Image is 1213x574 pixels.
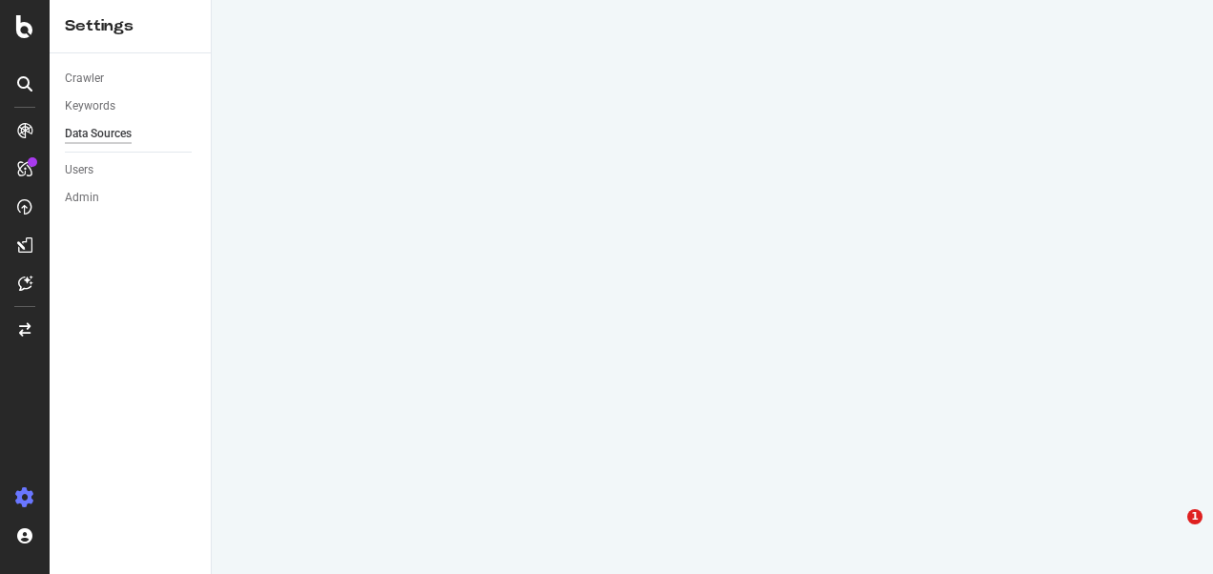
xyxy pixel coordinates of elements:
[65,160,93,180] div: Users
[65,96,197,116] a: Keywords
[65,96,115,116] div: Keywords
[1187,509,1203,524] span: 1
[65,69,104,89] div: Crawler
[65,69,197,89] a: Crawler
[65,160,197,180] a: Users
[65,188,197,208] a: Admin
[65,124,197,144] a: Data Sources
[65,124,132,144] div: Data Sources
[1148,509,1194,555] iframe: Intercom live chat
[65,188,99,208] div: Admin
[65,15,195,37] div: Settings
